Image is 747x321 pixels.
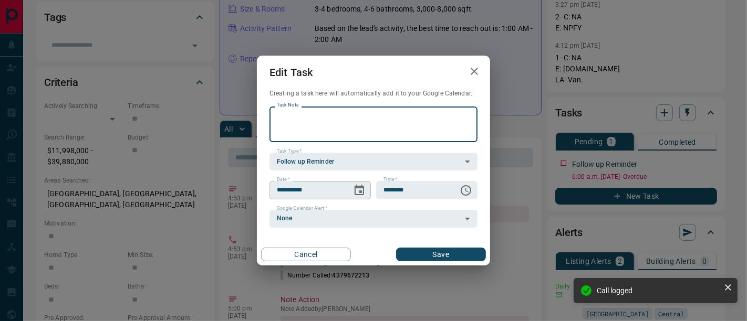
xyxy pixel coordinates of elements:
button: Choose time, selected time is 6:00 AM [455,180,476,201]
label: Task Type [277,148,302,155]
label: Google Calendar Alert [277,205,327,212]
div: Follow up Reminder [269,153,478,170]
h2: Edit Task [257,56,325,89]
div: Call logged [597,286,720,295]
label: Time [383,176,397,183]
label: Date [277,176,290,183]
button: Save [396,248,486,261]
button: Choose date, selected date is Sep 12, 2025 [349,180,370,201]
p: Creating a task here will automatically add it to your Google Calendar. [269,89,478,98]
button: Cancel [261,248,351,261]
label: Task Note [277,102,298,109]
div: None [269,210,478,228]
